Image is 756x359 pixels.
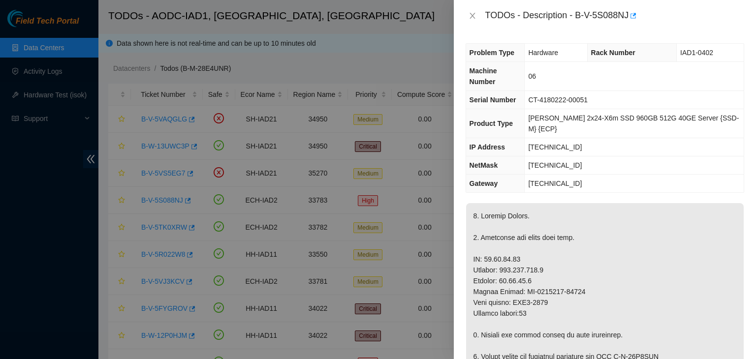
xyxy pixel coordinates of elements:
div: TODOs - Description - B-V-5S088NJ [485,8,744,24]
span: CT-4180222-00051 [528,96,588,104]
span: IP Address [470,143,505,151]
span: close [469,12,476,20]
span: Problem Type [470,49,515,57]
span: Hardware [528,49,558,57]
span: IAD1-0402 [680,49,713,57]
span: [TECHNICAL_ID] [528,161,582,169]
span: Product Type [470,120,513,127]
span: [TECHNICAL_ID] [528,179,582,187]
span: Gateway [470,179,498,187]
button: Close [466,11,479,21]
span: [PERSON_NAME] 2x24-X6m SSD 960GB 512G 40GE Server {SSD-M} {ECP} [528,114,739,133]
span: 06 [528,72,536,80]
span: [TECHNICAL_ID] [528,143,582,151]
span: Serial Number [470,96,516,104]
span: NetMask [470,161,498,169]
span: Rack Number [591,49,635,57]
span: Machine Number [470,67,497,86]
